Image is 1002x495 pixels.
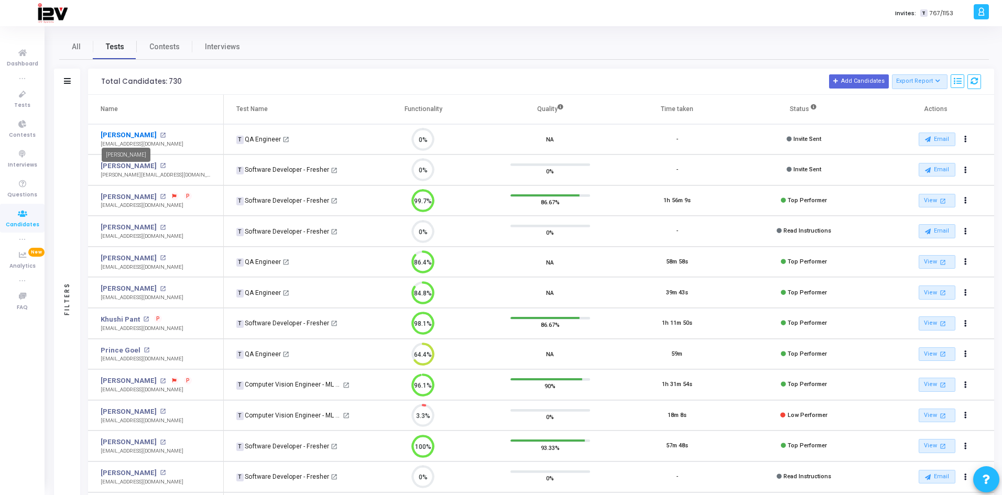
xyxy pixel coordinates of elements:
span: Interviews [205,41,240,52]
div: Filters [62,241,72,356]
button: Actions [958,408,973,423]
a: View [919,316,955,331]
div: [EMAIL_ADDRESS][DOMAIN_NAME] [101,325,183,333]
span: Top Performer [788,258,827,265]
span: Invite Sent [793,136,821,142]
a: [PERSON_NAME] [101,253,157,263]
span: 86.67% [541,197,560,207]
div: Software Developer - Fresher [236,318,329,328]
a: View [919,194,955,208]
th: Test Name [224,95,360,124]
span: T [236,289,243,298]
button: Email [919,163,955,177]
span: Top Performer [788,381,827,388]
span: T [236,412,243,420]
button: Actions [958,285,973,300]
a: View [919,409,955,423]
div: QA Engineer [236,135,281,144]
div: [EMAIL_ADDRESS][DOMAIN_NAME] [101,294,183,302]
span: Invite Sent [793,166,821,173]
a: View [919,285,955,300]
mat-icon: open_in_new [160,194,166,200]
div: Time taken [661,103,693,115]
a: [PERSON_NAME] [101,376,157,386]
span: Interviews [8,161,37,170]
div: 1h 56m 9s [663,196,691,205]
th: Quality [487,95,614,124]
span: Candidates [6,221,39,229]
a: [PERSON_NAME] [101,437,157,447]
mat-icon: open_in_new [282,351,289,358]
div: Software Developer - Fresher [236,442,329,451]
button: Email [919,133,955,146]
mat-icon: open_in_new [939,319,947,328]
span: T [236,474,243,482]
th: Status [740,95,867,124]
span: P [156,315,160,323]
mat-icon: open_in_new [331,228,337,235]
mat-icon: open_in_new [160,378,166,384]
span: NA [546,349,554,359]
a: View [919,347,955,361]
span: T [236,197,243,205]
div: QA Engineer [236,349,281,359]
mat-icon: open_in_new [331,474,337,480]
a: [PERSON_NAME] [101,222,157,233]
span: Analytics [9,262,36,271]
div: [EMAIL_ADDRESS][DOMAIN_NAME] [101,478,183,486]
button: Actions [958,316,973,331]
button: Actions [958,193,973,208]
div: - [676,166,678,174]
mat-icon: open_in_new [331,320,337,327]
button: Export Report [892,74,948,89]
button: Add Candidates [829,74,889,88]
span: Contests [9,131,36,140]
span: T [920,9,927,17]
mat-icon: open_in_new [939,380,947,389]
div: Computer Vision Engineer - ML (2) [236,411,341,420]
div: 58m 58s [666,258,688,267]
span: Tests [106,41,124,52]
mat-icon: open_in_new [343,382,350,389]
mat-icon: open_in_new [160,439,166,445]
span: 86.67% [541,320,560,330]
mat-icon: open_in_new [160,409,166,414]
span: Read Instructions [783,473,831,480]
mat-icon: open_in_new [144,347,149,353]
button: Actions [958,224,973,239]
div: [EMAIL_ADDRESS][DOMAIN_NAME] [101,233,183,240]
div: 57m 48s [666,442,688,450]
div: [EMAIL_ADDRESS][DOMAIN_NAME] [101,355,183,363]
span: 0% [546,412,554,422]
button: Actions [958,378,973,392]
span: Top Performer [788,442,827,449]
span: Top Performer [788,197,827,204]
a: [PERSON_NAME] [101,130,157,140]
div: Software Developer - Fresher [236,165,329,174]
button: Actions [958,255,973,269]
span: 90% [544,381,556,391]
mat-icon: open_in_new [939,349,947,358]
th: Functionality [360,95,487,124]
button: Actions [958,470,973,485]
div: Software Developer - Fresher [236,472,329,481]
div: 1h 11m 50s [662,319,692,328]
mat-icon: open_in_new [939,258,947,267]
mat-icon: open_in_new [939,196,947,205]
span: T [236,136,243,144]
mat-icon: open_in_new [282,136,289,143]
a: Prince Goel [101,345,140,356]
span: NA [546,288,554,298]
span: T [236,320,243,328]
button: Actions [958,347,973,361]
span: T [236,228,243,236]
span: P [186,377,190,385]
mat-icon: open_in_new [282,290,289,296]
mat-icon: open_in_new [939,288,947,297]
span: Top Performer [788,289,827,296]
div: QA Engineer [236,288,281,298]
span: T [236,381,243,390]
span: New [28,248,45,257]
span: 767/1153 [930,9,953,18]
